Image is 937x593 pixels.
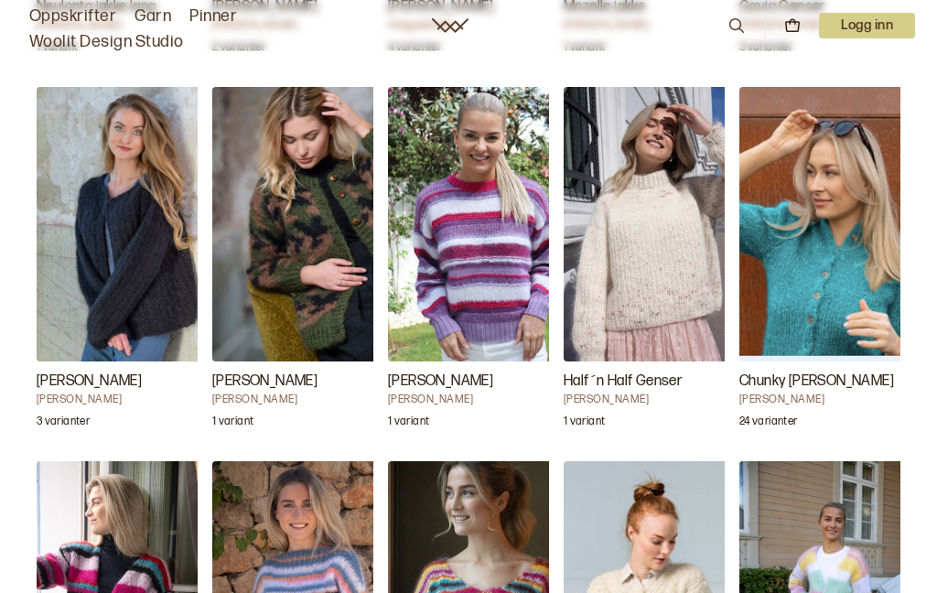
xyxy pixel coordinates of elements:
h4: [PERSON_NAME] [212,393,395,407]
a: Oppskrifter [29,4,116,29]
p: 1 variant [388,415,429,433]
a: Pinner [189,4,237,29]
h3: [PERSON_NAME] [388,371,571,393]
a: Orina Genser [388,87,549,439]
h4: [PERSON_NAME] [739,393,922,407]
p: 1 variant [564,415,605,433]
a: Garn [135,4,171,29]
p: 3 varianter [37,415,90,433]
h3: Half´n Half Genser [564,371,747,393]
a: Woolit [432,18,468,33]
img: Ane Kydland ThomassenHalf´n Half Genser [564,87,747,361]
h4: [PERSON_NAME] [564,393,747,407]
a: Chunky Misty Jakke [739,87,900,439]
a: Woolit Design Studio [29,29,184,55]
img: Mari Kalberg SkjævelandPilaris Cardigan [37,87,220,361]
a: Camo Cardigan [212,87,373,439]
button: User dropdown [819,13,915,38]
h3: [PERSON_NAME] [212,371,395,393]
h4: [PERSON_NAME] [37,393,220,407]
p: 1 variant [212,415,253,433]
a: Half´n Half Genser [564,87,725,439]
img: Hrönn JónsdóttirChunky Misty Jakke [739,87,922,361]
h3: Chunky [PERSON_NAME] [739,371,922,393]
img: Trine Lise HøysethCamo Cardigan [212,87,395,361]
img: Iselin HafseldOrina Genser [388,87,571,361]
p: Logg inn [819,13,915,38]
h3: [PERSON_NAME] [37,371,220,393]
p: 24 varianter [739,415,797,433]
a: Pilaris Cardigan [37,87,198,439]
h4: [PERSON_NAME] [388,393,571,407]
